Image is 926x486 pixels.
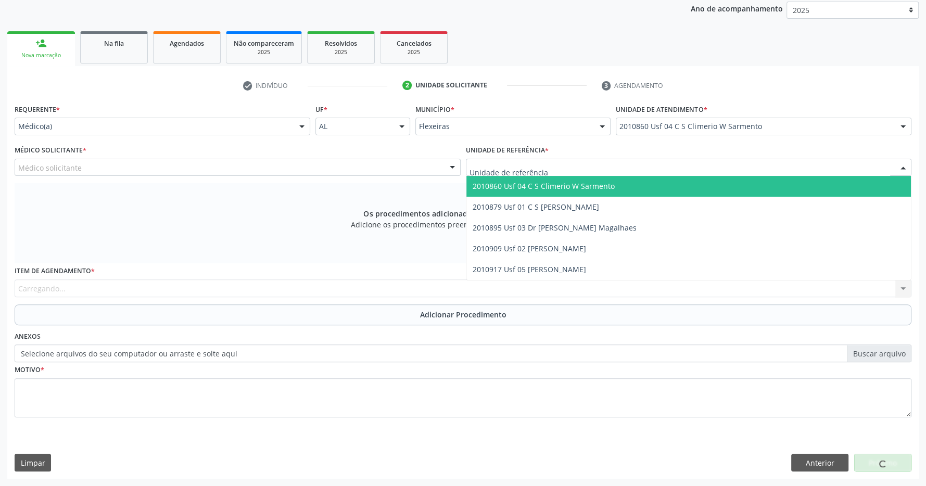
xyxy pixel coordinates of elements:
span: 2010860 Usf 04 C S Climerio W Sarmento [619,121,890,132]
label: Requerente [15,101,60,118]
span: 2010879 Usf 01 C S [PERSON_NAME] [473,202,599,212]
span: Não compareceram [234,39,294,48]
label: Unidade de referência [466,143,549,159]
span: Cancelados [397,39,432,48]
label: Unidade de atendimento [616,101,707,118]
label: Município [415,101,454,118]
label: Médico Solicitante [15,143,86,159]
div: Unidade solicitante [415,81,487,90]
span: Resolvidos [325,39,357,48]
span: Adicione os procedimentos preenchendo os campos logo abaixo [351,219,575,230]
div: Nova marcação [15,52,68,59]
label: UF [315,101,327,118]
span: Médico solicitante [18,162,82,173]
span: Os procedimentos adicionados serão visualizados aqui [363,208,562,219]
label: Motivo [15,362,44,378]
div: 2025 [315,48,367,56]
div: 2025 [388,48,440,56]
span: Agendados [170,39,204,48]
div: 2025 [234,48,294,56]
p: Ano de acompanhamento [691,2,783,15]
span: 2010909 Usf 02 [PERSON_NAME] [473,244,586,253]
span: Flexeiras [419,121,589,132]
button: Anterior [791,454,848,471]
button: Adicionar Procedimento [15,304,911,325]
span: 2010917 Usf 05 [PERSON_NAME] [473,264,586,274]
span: Médico(a) [18,121,289,132]
span: AL [319,121,389,132]
span: Adicionar Procedimento [420,309,506,320]
span: 2010860 Usf 04 C S Climerio W Sarmento [473,181,615,191]
div: 2 [402,81,412,90]
label: Anexos [15,329,41,345]
input: Unidade de referência [470,162,891,183]
span: 2010895 Usf 03 Dr [PERSON_NAME] Magalhaes [473,223,637,233]
span: Na fila [104,39,124,48]
div: person_add [35,37,47,49]
label: Item de agendamento [15,263,95,279]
